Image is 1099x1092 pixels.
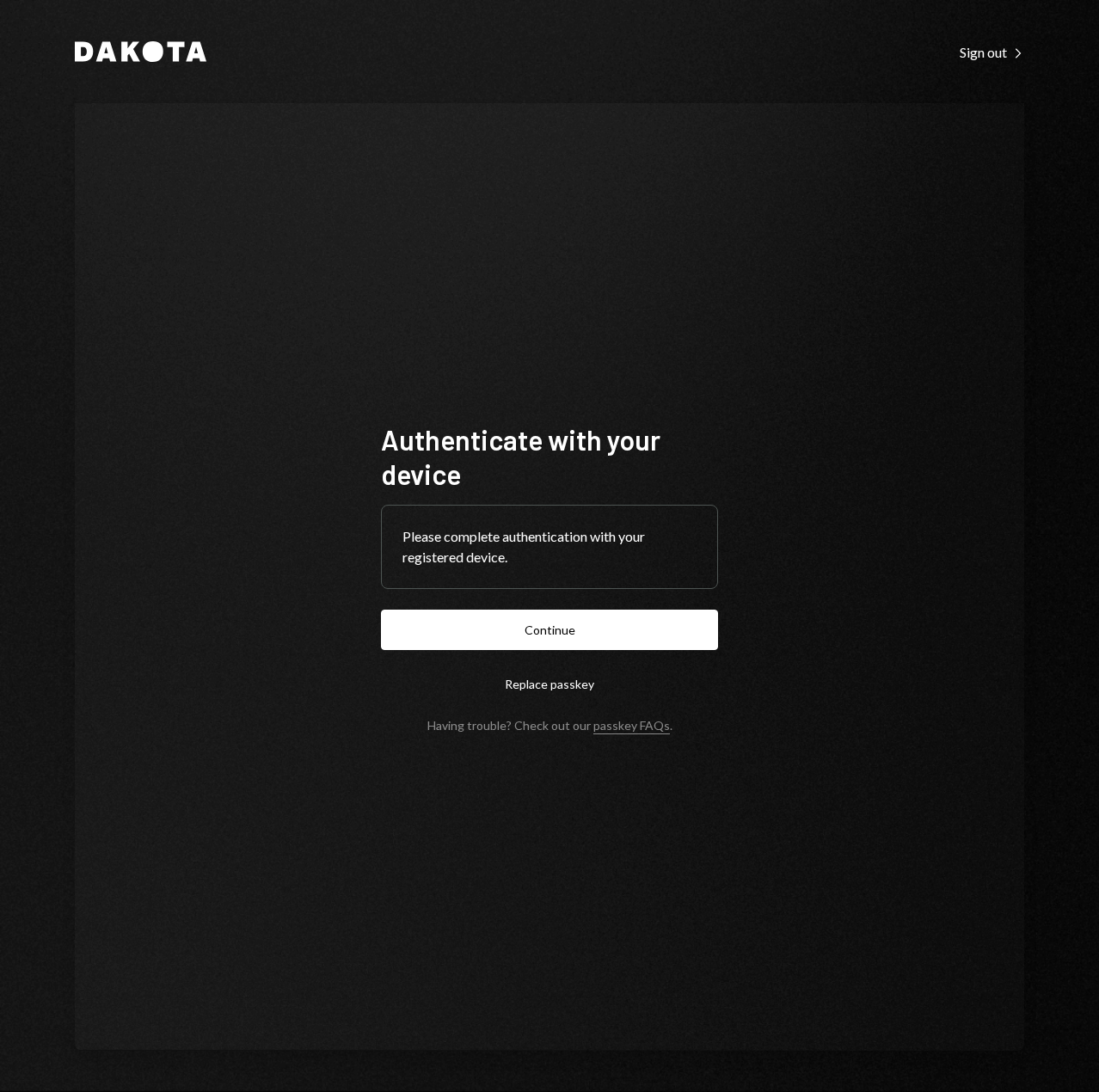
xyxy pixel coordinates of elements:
[960,42,1024,61] a: Sign out
[402,526,697,567] div: Please complete authentication with your registered device.
[381,610,718,650] button: Continue
[960,44,1024,61] div: Sign out
[427,718,672,733] div: Having trouble? Check out our .
[381,422,718,491] h1: Authenticate with your device
[593,718,670,734] a: passkey FAQs
[381,664,718,704] button: Replace passkey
